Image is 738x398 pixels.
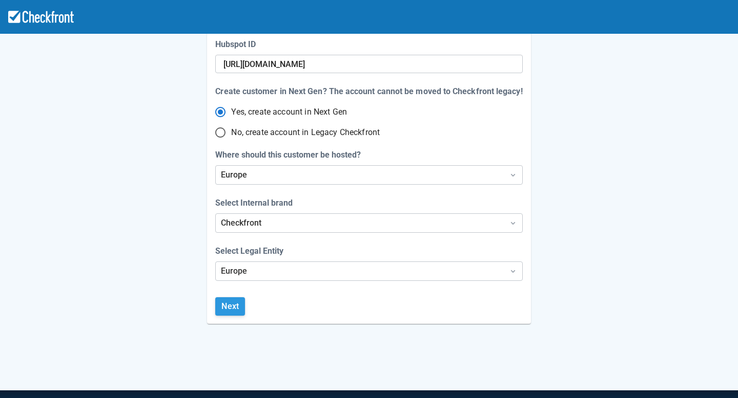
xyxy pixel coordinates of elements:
div: Checkfront [221,217,498,229]
span: Dropdown icon [508,218,518,228]
label: Select Legal Entity [215,245,288,257]
label: Select Internal brand [215,197,297,209]
div: Europe [221,169,498,181]
label: Hubspot ID [215,38,260,51]
div: Europe [221,265,498,277]
iframe: Chat Widget [590,288,738,398]
label: Where should this customer be hosted? [215,149,365,161]
span: Dropdown icon [508,170,518,180]
span: Dropdown icon [508,266,518,276]
input: The Company's ID from Hubspot [223,55,514,73]
span: No, create account in Legacy Checkfront [231,126,380,139]
div: Create customer in Next Gen? The account cannot be moved to Checkfront legacy! [215,85,522,98]
span: Yes, create account in Next Gen [231,106,347,118]
button: Next [215,297,245,316]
